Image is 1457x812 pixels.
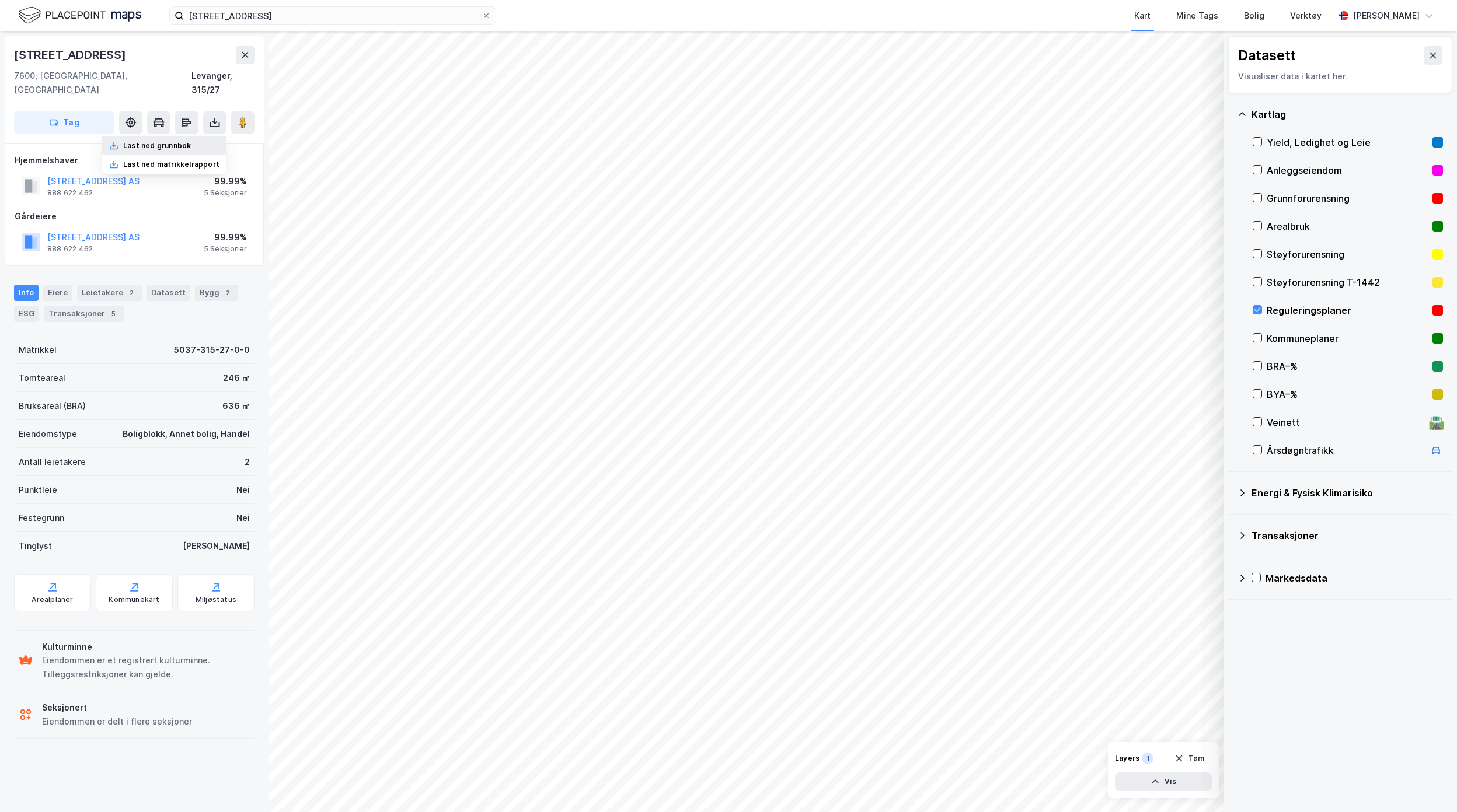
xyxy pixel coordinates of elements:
div: Transaksjoner [44,306,124,322]
div: Tinglyst [19,539,52,553]
div: Kartlag [1252,107,1443,121]
div: Levanger, 315/27 [191,69,255,97]
div: Bygg [195,285,238,301]
div: Info [14,285,39,301]
div: Veinett [1267,415,1424,429]
div: Årsdøgntrafikk [1267,443,1424,457]
div: Gårdeiere [15,209,254,223]
div: Nei [236,511,250,525]
div: Seksjonert [42,701,192,715]
button: Tøm [1167,749,1212,768]
div: 5 [107,308,119,320]
div: 99.99% [204,174,247,188]
div: Last ned grunnbok [123,141,191,150]
div: ESG [14,306,39,322]
div: Datasett [1238,46,1296,65]
img: logo.f888ab2527a4732fd821a326f86c7f29.svg [19,5,141,26]
div: Eiendommen er delt i flere seksjoner [42,715,192,729]
div: Mine Tags [1176,9,1218,23]
div: 5 Seksjoner [204,188,247,198]
div: [STREET_ADDRESS] [14,45,128,64]
div: 1 [1142,752,1153,764]
div: Verktøy [1290,9,1322,23]
div: Støyforurensning T-1442 [1267,275,1428,289]
div: Yield, Ledighet og Leie [1267,135,1428,149]
div: 5037-315-27-0-0 [174,343,250,357]
div: Tomteareal [19,371,65,385]
div: [PERSON_NAME] [1353,9,1420,23]
div: [PERSON_NAME] [183,539,250,553]
div: Antall leietakere [19,455,86,469]
div: 7600, [GEOGRAPHIC_DATA], [GEOGRAPHIC_DATA] [14,69,191,97]
div: Hjemmelshaver [15,153,254,167]
div: Layers [1115,754,1139,763]
div: Eiendomstype [19,427,77,441]
div: 5 Seksjoner [204,244,247,254]
div: Arealbruk [1267,219,1428,233]
div: Boligblokk, Annet bolig, Handel [123,427,250,441]
div: Matrikkel [19,343,57,357]
div: Visualiser data i kartet her. [1238,69,1442,83]
div: Anleggseiendom [1267,163,1428,177]
div: Bolig [1244,9,1264,23]
div: Markedsdata [1266,571,1443,585]
div: Miljøstatus [196,595,236,604]
div: 99.99% [204,230,247,244]
button: Vis [1115,772,1212,791]
div: Kart [1134,9,1151,23]
div: Nei [236,483,250,497]
div: Bruksareal (BRA) [19,399,86,413]
div: Transaksjoner [1252,528,1443,542]
div: 246 ㎡ [223,371,250,385]
div: Arealplaner [32,595,73,604]
div: Kommunekart [109,595,159,604]
div: Datasett [147,285,190,301]
div: 888 622 462 [47,188,93,198]
div: Last ned matrikkelrapport [123,160,219,169]
div: BRA–% [1267,359,1428,373]
div: BYA–% [1267,387,1428,401]
div: 2 [126,287,137,299]
div: Eiendommen er et registrert kulturminne. Tilleggsrestriksjoner kan gjelde. [42,653,250,681]
div: 2 [245,455,250,469]
div: 888 622 462 [47,244,93,254]
input: Søk på adresse, matrikkel, gårdeiere, leietakere eller personer [184,7,482,24]
div: Leietakere [77,285,142,301]
div: Festegrunn [19,511,64,525]
div: Kontrollprogram for chat [1399,756,1457,812]
iframe: Chat Widget [1399,756,1457,812]
div: Kommuneplaner [1267,331,1428,345]
div: Grunnforurensning [1267,191,1428,205]
div: 636 ㎡ [222,399,250,413]
div: 2 [222,287,233,299]
div: Støyforurensning [1267,247,1428,261]
div: 🛣️ [1428,415,1444,430]
div: Reguleringsplaner [1267,303,1428,317]
div: Punktleie [19,483,57,497]
div: Kulturminne [42,640,250,654]
div: Eiere [43,285,72,301]
div: Energi & Fysisk Klimarisiko [1252,486,1443,500]
button: Tag [14,111,114,134]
